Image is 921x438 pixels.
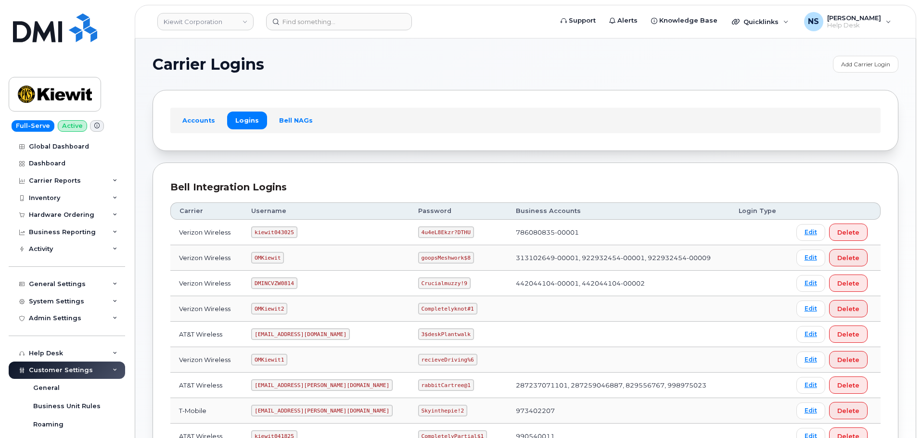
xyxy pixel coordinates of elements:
a: Edit [796,351,825,368]
td: 287237071101, 287259046887, 829556767, 998975023 [507,373,730,398]
code: kiewit043025 [251,226,297,238]
span: Carrier Logins [153,57,264,72]
code: OMKiewit2 [251,303,287,314]
code: Crucialmuzzy!9 [418,277,471,289]
td: Verizon Wireless [170,271,243,296]
span: Delete [837,355,859,364]
td: T-Mobile [170,398,243,424]
span: Delete [837,279,859,288]
div: Bell Integration Logins [170,180,881,194]
button: Delete [829,376,868,394]
a: Edit [796,300,825,317]
th: Carrier [170,202,243,220]
a: Edit [796,250,825,266]
code: [EMAIL_ADDRESS][DOMAIN_NAME] [251,328,350,340]
button: Delete [829,224,868,241]
span: Delete [837,330,859,339]
th: Password [409,202,507,220]
td: 786080835-00001 [507,220,730,245]
code: recieveDriving%6 [418,354,477,365]
td: AT&T Wireless [170,373,243,398]
th: Business Accounts [507,202,730,220]
td: AT&T Wireless [170,322,243,347]
a: Edit [796,326,825,343]
span: Delete [837,406,859,415]
td: Verizon Wireless [170,220,243,245]
button: Delete [829,351,868,368]
td: Verizon Wireless [170,296,243,322]
button: Delete [829,300,868,317]
code: OMKiewit1 [251,354,287,365]
code: OMKiewit [251,252,284,263]
span: Delete [837,304,859,313]
a: Accounts [174,112,223,129]
span: Delete [837,253,859,263]
td: Verizon Wireless [170,245,243,271]
a: Add Carrier Login [833,56,898,73]
td: 973402207 [507,398,730,424]
span: Delete [837,228,859,237]
code: [EMAIL_ADDRESS][PERSON_NAME][DOMAIN_NAME] [251,379,393,391]
a: Edit [796,275,825,292]
td: 313102649-00001, 922932454-00001, 922932454-00009 [507,245,730,271]
code: DMINCVZW0814 [251,277,297,289]
code: Skyinthepie!2 [418,405,467,416]
code: Completelyknot#1 [418,303,477,314]
th: Username [243,202,409,220]
a: Edit [796,224,825,241]
iframe: Messenger Launcher [879,396,914,431]
button: Delete [829,249,868,266]
code: 4u4eL8Ekzr?DTHU [418,226,474,238]
a: Bell NAGs [271,112,321,129]
code: goopsMeshwork$8 [418,252,474,263]
span: Delete [837,381,859,390]
code: [EMAIL_ADDRESS][PERSON_NAME][DOMAIN_NAME] [251,405,393,416]
td: 442044104-00001, 442044104-00002 [507,271,730,296]
button: Delete [829,402,868,419]
button: Delete [829,325,868,343]
code: rabbitCartree@1 [418,379,474,391]
th: Login Type [730,202,788,220]
button: Delete [829,275,868,292]
a: Logins [227,112,267,129]
td: Verizon Wireless [170,347,243,373]
code: 3$deskPlantwalk [418,328,474,340]
a: Edit [796,377,825,394]
a: Edit [796,402,825,419]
